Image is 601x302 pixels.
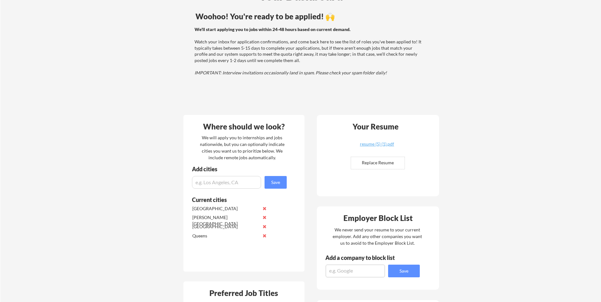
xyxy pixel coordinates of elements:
button: Save [388,265,420,277]
div: Your Resume [344,123,407,130]
div: Current cities [192,197,280,203]
div: Watch your inbox for application confirmations, and come back here to see the list of roles you'v... [195,26,423,76]
input: e.g. Los Angeles, CA [192,176,261,189]
em: IMPORTANT: Interview invitations occasionally land in spam. Please check your spam folder daily! [195,70,387,75]
strong: We'll start applying you to jobs within 24-48 hours based on current demand. [195,27,350,32]
a: resume (5) (1).pdf [339,142,415,152]
div: Add a company to block list [325,255,405,261]
div: [PERSON_NAME][GEOGRAPHIC_DATA] [192,214,259,227]
div: [GEOGRAPHIC_DATA] [192,223,259,230]
div: We will apply you to internships and jobs nationwide, but you can optionally indicate cities you ... [199,134,286,161]
div: Where should we look? [185,123,303,130]
div: Queens [192,233,259,239]
div: Preferred Job Titles [185,289,303,297]
div: Add cities [192,166,288,172]
div: resume (5) (1).pdf [339,142,415,146]
div: Employer Block List [319,214,437,222]
div: We never send your resume to your current employer. Add any other companies you want us to avoid ... [332,226,423,246]
div: Woohoo! You're ready to be applied! 🙌 [195,13,424,20]
div: [GEOGRAPHIC_DATA] [192,205,259,212]
button: Save [265,176,287,189]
